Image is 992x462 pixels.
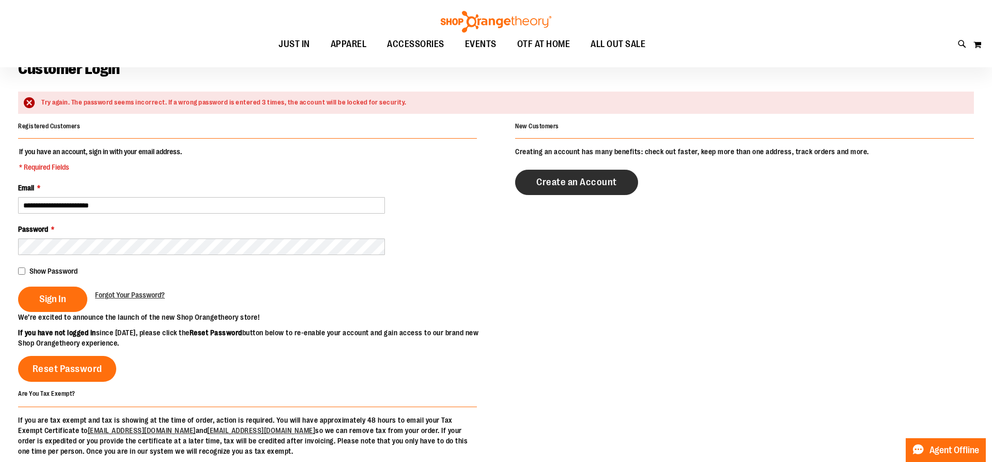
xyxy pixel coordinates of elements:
img: Shop Orangetheory [439,11,553,33]
span: ACCESSORIES [387,33,444,56]
legend: If you have an account, sign in with your email address. [18,146,183,172]
span: Customer Login [18,60,119,78]
a: Reset Password [18,356,116,382]
span: * Required Fields [19,162,182,172]
span: Sign In [39,293,66,305]
a: [EMAIL_ADDRESS][DOMAIN_NAME] [207,426,315,435]
span: Show Password [29,267,78,275]
p: We’re excited to announce the launch of the new Shop Orangetheory store! [18,312,496,322]
span: Reset Password [33,363,102,375]
strong: New Customers [515,123,559,130]
p: Creating an account has many benefits: check out faster, keep more than one address, track orders... [515,146,974,157]
p: since [DATE], please click the button below to re-enable your account and gain access to our bran... [18,327,496,348]
span: APPAREL [331,33,367,56]
span: ALL OUT SALE [591,33,645,56]
p: If you are tax exempt and tax is showing at the time of order, action is required. You will have ... [18,415,477,456]
strong: Are You Tax Exempt? [18,390,75,397]
span: Forgot Your Password? [95,291,165,299]
div: Try again. The password seems incorrect. If a wrong password is entered 3 times, the account will... [41,98,964,108]
a: [EMAIL_ADDRESS][DOMAIN_NAME] [88,426,196,435]
span: Email [18,184,34,192]
button: Sign In [18,287,87,312]
span: JUST IN [278,33,310,56]
span: OTF AT HOME [517,33,570,56]
span: Agent Offline [929,445,979,455]
span: Password [18,225,48,233]
a: Create an Account [515,170,638,195]
span: Create an Account [536,176,617,188]
span: EVENTS [465,33,497,56]
strong: Registered Customers [18,123,80,130]
button: Agent Offline [906,438,986,462]
strong: Reset Password [190,329,242,337]
strong: If you have not logged in [18,329,96,337]
a: Forgot Your Password? [95,290,165,300]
